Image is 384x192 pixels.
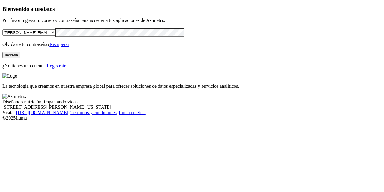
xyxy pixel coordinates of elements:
[2,94,26,99] img: Asimetrix
[2,52,20,58] button: Ingresa
[2,99,382,105] div: Diseñando nutrición, impactando vidas.
[47,63,66,68] a: Regístrate
[16,110,68,115] a: [URL][DOMAIN_NAME]
[2,42,382,47] p: Olvidaste tu contraseña?
[2,73,17,79] img: Logo
[119,110,146,115] a: Línea de ética
[2,84,382,89] p: La tecnología que creamos en nuestra empresa global para ofrecer soluciones de datos especializad...
[2,18,382,23] p: Por favor ingresa tu correo y contraseña para acceder a tus aplicaciones de Asimetrix:
[2,105,382,110] div: [STREET_ADDRESS][PERSON_NAME][US_STATE].
[49,42,69,47] a: Recuperar
[2,29,55,36] input: Tu correo
[2,110,382,115] div: Visita : | |
[70,110,117,115] a: Términos y condiciones
[2,115,382,121] div: © 2025 Iluma
[42,6,55,12] span: datos
[2,63,382,69] p: ¿No tienes una cuenta?
[2,6,382,12] h3: Bienvenido a tus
